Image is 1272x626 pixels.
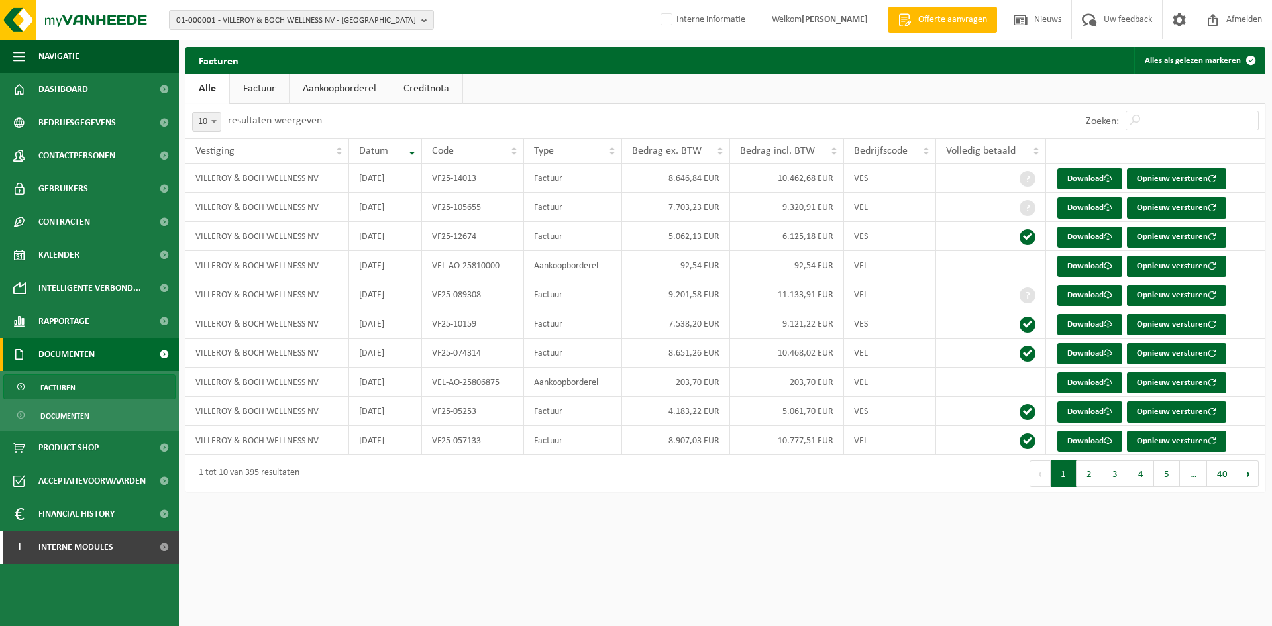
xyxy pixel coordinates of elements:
td: VILLEROY & BOCH WELLNESS NV [185,397,349,426]
td: 92,54 EUR [622,251,730,280]
td: 92,54 EUR [730,251,844,280]
td: [DATE] [349,426,422,455]
td: VES [844,309,936,339]
td: 203,70 EUR [622,368,730,397]
button: Opnieuw versturen [1127,314,1226,335]
td: 6.125,18 EUR [730,222,844,251]
td: VILLEROY & BOCH WELLNESS NV [185,164,349,193]
td: Factuur [524,309,622,339]
td: VES [844,222,936,251]
td: 7.538,20 EUR [622,309,730,339]
button: Alles als gelezen markeren [1134,47,1264,74]
span: Documenten [38,338,95,371]
td: [DATE] [349,368,422,397]
td: Factuur [524,222,622,251]
td: VF25-10159 [422,309,523,339]
td: VEL-AO-25810000 [422,251,523,280]
td: Factuur [524,339,622,368]
td: VILLEROY & BOCH WELLNESS NV [185,426,349,455]
span: Bedrag incl. BTW [740,146,815,156]
label: Zoeken: [1086,116,1119,127]
button: Opnieuw versturen [1127,343,1226,364]
span: Financial History [38,497,115,531]
a: Download [1057,431,1122,452]
td: 10.468,02 EUR [730,339,844,368]
td: 8.651,26 EUR [622,339,730,368]
td: 10.462,68 EUR [730,164,844,193]
span: Code [432,146,454,156]
td: VILLEROY & BOCH WELLNESS NV [185,309,349,339]
span: Offerte aanvragen [915,13,990,26]
button: 2 [1077,460,1102,487]
span: Rapportage [38,305,89,338]
button: Opnieuw versturen [1127,168,1226,189]
td: [DATE] [349,280,422,309]
span: Navigatie [38,40,79,73]
span: Volledig betaald [946,146,1016,156]
button: Opnieuw versturen [1127,431,1226,452]
span: Type [534,146,554,156]
td: VEL [844,339,936,368]
h2: Facturen [185,47,252,73]
td: VES [844,397,936,426]
td: Factuur [524,193,622,222]
span: Product Shop [38,431,99,464]
td: [DATE] [349,222,422,251]
td: Aankoopborderel [524,368,622,397]
td: VILLEROY & BOCH WELLNESS NV [185,280,349,309]
td: 4.183,22 EUR [622,397,730,426]
a: Download [1057,256,1122,277]
td: VILLEROY & BOCH WELLNESS NV [185,193,349,222]
span: Intelligente verbond... [38,272,141,305]
td: Factuur [524,280,622,309]
span: Dashboard [38,73,88,106]
span: Vestiging [195,146,235,156]
span: I [13,531,25,564]
td: VF25-089308 [422,280,523,309]
strong: [PERSON_NAME] [802,15,868,25]
span: Bedrijfscode [854,146,908,156]
td: VF25-14013 [422,164,523,193]
a: Download [1057,197,1122,219]
td: [DATE] [349,193,422,222]
td: 11.133,91 EUR [730,280,844,309]
a: Facturen [3,374,176,399]
a: Aankoopborderel [290,74,390,104]
button: 3 [1102,460,1128,487]
button: 4 [1128,460,1154,487]
button: Previous [1030,460,1051,487]
td: 5.062,13 EUR [622,222,730,251]
td: 7.703,23 EUR [622,193,730,222]
span: Datum [359,146,388,156]
td: [DATE] [349,339,422,368]
button: Opnieuw versturen [1127,256,1226,277]
td: VEL [844,280,936,309]
span: Kalender [38,238,79,272]
span: 10 [193,113,221,131]
button: Opnieuw versturen [1127,227,1226,248]
a: Documenten [3,403,176,428]
td: 9.121,22 EUR [730,309,844,339]
td: VF25-05253 [422,397,523,426]
td: VILLEROY & BOCH WELLNESS NV [185,251,349,280]
td: VEL [844,193,936,222]
td: 8.907,03 EUR [622,426,730,455]
td: Factuur [524,426,622,455]
td: VF25-074314 [422,339,523,368]
td: [DATE] [349,309,422,339]
td: [DATE] [349,164,422,193]
button: 40 [1207,460,1238,487]
a: Creditnota [390,74,462,104]
td: VES [844,164,936,193]
td: VEL [844,251,936,280]
button: Opnieuw versturen [1127,372,1226,393]
td: VF25-12674 [422,222,523,251]
a: Alle [185,74,229,104]
span: Documenten [40,403,89,429]
button: Next [1238,460,1259,487]
td: Factuur [524,164,622,193]
a: Factuur [230,74,289,104]
td: VEL [844,426,936,455]
span: Interne modules [38,531,113,564]
a: Download [1057,372,1122,393]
